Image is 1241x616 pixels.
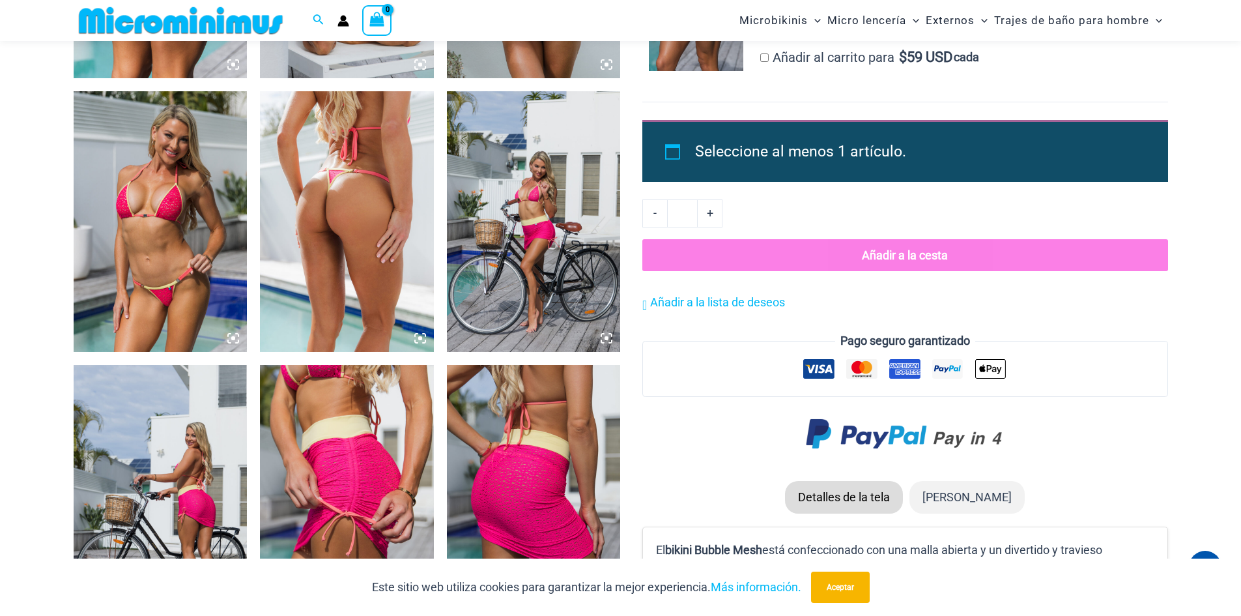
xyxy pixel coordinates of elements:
a: Micro lenceríaAlternar menúAlternar menú [824,4,922,37]
span: Alternar menú [975,4,988,37]
font: cada [954,50,979,64]
font: + [707,206,713,220]
img: Tanga de malla de burbujas con realce rosa 469 [260,91,434,352]
button: Aceptar [811,572,870,603]
font: está confeccionado con una malla abierta y un divertido y travieso estampado de burbujas. ¡Acapar... [656,543,1102,576]
img: MM SHOP LOGO PLANO [74,6,288,35]
a: Añadir a la lista de deseos [642,293,785,312]
font: - [653,206,657,220]
font: Seleccione al menos 1 artículo. [695,143,906,160]
font: Añadir a la cesta [862,248,948,262]
font: Micro lencería [827,14,906,27]
a: Enlace del icono de la cuenta [337,15,349,27]
font: bikini Bubble Mesh [665,543,762,557]
font: Añadir al carrito para [773,50,894,65]
a: Enlace del icono de búsqueda [313,12,324,29]
nav: Navegación del sitio [734,2,1168,39]
font: Microbikinis [739,14,808,27]
img: Malla de burbujas resaltada rosa 309 Top 469 Tanga [74,91,248,352]
font: Detalles de la tela [798,490,890,504]
a: + [698,199,722,227]
font: $ [899,49,907,65]
font: Añadir a la lista de deseos [650,295,785,309]
font: Externos [926,14,975,27]
a: Trajes de baño para hombreAlternar menúAlternar menú [991,4,1165,37]
a: MicrobikinisAlternar menúAlternar menú [736,4,824,37]
a: Ver carrito de compras, vacío [362,5,392,35]
a: Más información. [711,580,801,594]
button: Añadir a la cesta [642,239,1167,272]
font: El [656,543,665,557]
font: Trajes de baño para hombre [994,14,1149,27]
span: Alternar menú [808,4,821,37]
input: Cantidad de producto [667,199,698,227]
span: Alternar menú [906,4,919,37]
img: Falda superior 5404 con malla de burbujas resaltada en rosa 309 [447,91,621,352]
font: 59 USD [907,49,952,65]
a: - [642,199,667,227]
font: Aceptar [827,583,854,592]
font: Este sitio web utiliza cookies para garantizar la mejor experiencia. [372,580,711,594]
font: [PERSON_NAME] [922,490,1012,504]
input: Añadir al carrito para$59 USD cada [760,53,769,62]
font: Pago seguro garantizado [840,334,970,347]
a: ExternosAlternar menúAlternar menú [922,4,991,37]
span: Alternar menú [1149,4,1162,37]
